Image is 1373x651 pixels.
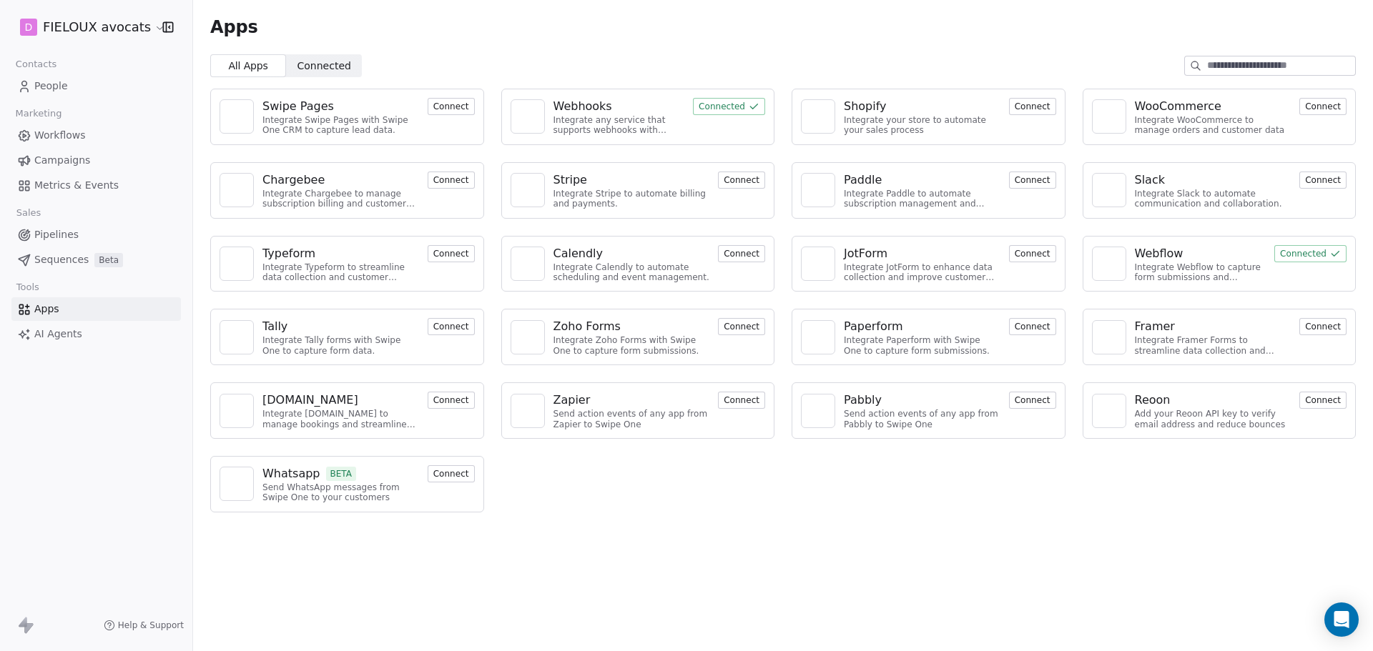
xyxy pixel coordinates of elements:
span: Workflows [34,128,86,143]
a: NA [801,247,835,281]
span: People [34,79,68,94]
a: Connect [1009,99,1056,113]
span: Help & Support [118,620,184,631]
a: Connect [428,99,475,113]
div: Integrate Swipe Pages with Swipe One CRM to capture lead data. [262,115,419,136]
button: Connect [1009,318,1056,335]
button: Connect [1009,172,1056,189]
div: Tally [262,318,287,335]
div: Swipe Pages [262,98,334,115]
a: Connect [718,247,765,260]
a: Chargebee [262,172,419,189]
div: Calendly [553,245,603,262]
button: Connect [428,172,475,189]
a: NA [1092,173,1126,207]
a: Pabbly [844,392,1000,409]
div: Integrate Paddle to automate subscription management and customer engagement. [844,189,1000,209]
button: Connect [428,465,475,482]
a: NA [1092,99,1126,134]
a: NA [801,99,835,134]
div: Reoon [1135,392,1171,409]
a: Paddle [844,172,1000,189]
a: Campaigns [11,149,181,172]
a: Calendly [553,245,710,262]
a: Connected [693,99,765,113]
span: Sales [10,202,47,224]
a: NA [511,173,545,207]
a: NA [801,173,835,207]
button: Connect [718,245,765,262]
a: Connect [1299,99,1347,113]
div: Slack [1135,172,1165,189]
button: Connect [428,318,475,335]
div: Paddle [844,172,882,189]
a: Connect [1009,393,1056,407]
button: DFIELOUX avocats [17,15,152,39]
span: Metrics & Events [34,178,119,193]
button: Connected [693,98,765,115]
img: NA [226,179,247,201]
a: JotForm [844,245,1000,262]
a: NA [511,394,545,428]
div: Integrate Paperform with Swipe One to capture form submissions. [844,335,1000,356]
div: Integrate your store to automate your sales process [844,115,1000,136]
span: FIELOUX avocats [43,18,151,36]
img: NA [517,179,538,201]
a: AI Agents [11,322,181,346]
div: Framer [1135,318,1175,335]
a: Shopify [844,98,1000,115]
a: Connect [718,319,765,333]
span: Tools [10,277,45,298]
span: BETA [326,467,357,481]
div: Paperform [844,318,903,335]
img: NA [517,253,538,274]
div: Integrate Framer Forms to streamline data collection and customer engagement. [1135,335,1291,356]
a: Connect [1299,393,1347,407]
img: NA [517,400,538,422]
img: NA [1098,179,1120,201]
div: Integrate [DOMAIN_NAME] to manage bookings and streamline scheduling. [262,409,419,429]
a: NA [801,320,835,354]
span: Pipelines [34,227,79,242]
a: NA [511,320,545,354]
div: Webflow [1135,245,1183,262]
div: Zoho Forms [553,318,621,335]
a: Help & Support [104,620,184,631]
button: Connect [718,392,765,409]
a: Connect [1009,173,1056,187]
button: Connect [1009,245,1056,262]
span: Contacts [9,54,63,75]
a: Webflow [1135,245,1266,262]
div: Integrate Zoho Forms with Swipe One to capture form submissions. [553,335,710,356]
a: Connect [428,173,475,187]
button: Connect [1299,98,1347,115]
a: Typeform [262,245,419,262]
img: NA [1098,400,1120,422]
span: Apps [210,16,258,38]
a: Apps [11,297,181,321]
a: Tally [262,318,419,335]
a: [DOMAIN_NAME] [262,392,419,409]
a: Zoho Forms [553,318,710,335]
img: NA [226,253,247,274]
a: Reoon [1135,392,1291,409]
a: Metrics & Events [11,174,181,197]
a: Paperform [844,318,1000,335]
a: NA [220,247,254,281]
div: Zapier [553,392,591,409]
div: Integrate WooCommerce to manage orders and customer data [1135,115,1291,136]
a: People [11,74,181,98]
img: NA [517,327,538,348]
div: Integrate Stripe to automate billing and payments. [553,189,710,209]
button: Connect [428,245,475,262]
a: Workflows [11,124,181,147]
img: NA [226,327,247,348]
div: Open Intercom Messenger [1324,602,1359,637]
div: Integrate Calendly to automate scheduling and event management. [553,262,710,283]
button: Connect [428,392,475,409]
button: Connected [1274,245,1347,262]
div: Whatsapp [262,465,320,482]
a: Connect [428,467,475,480]
a: Connect [1299,319,1347,333]
span: D [25,20,33,34]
